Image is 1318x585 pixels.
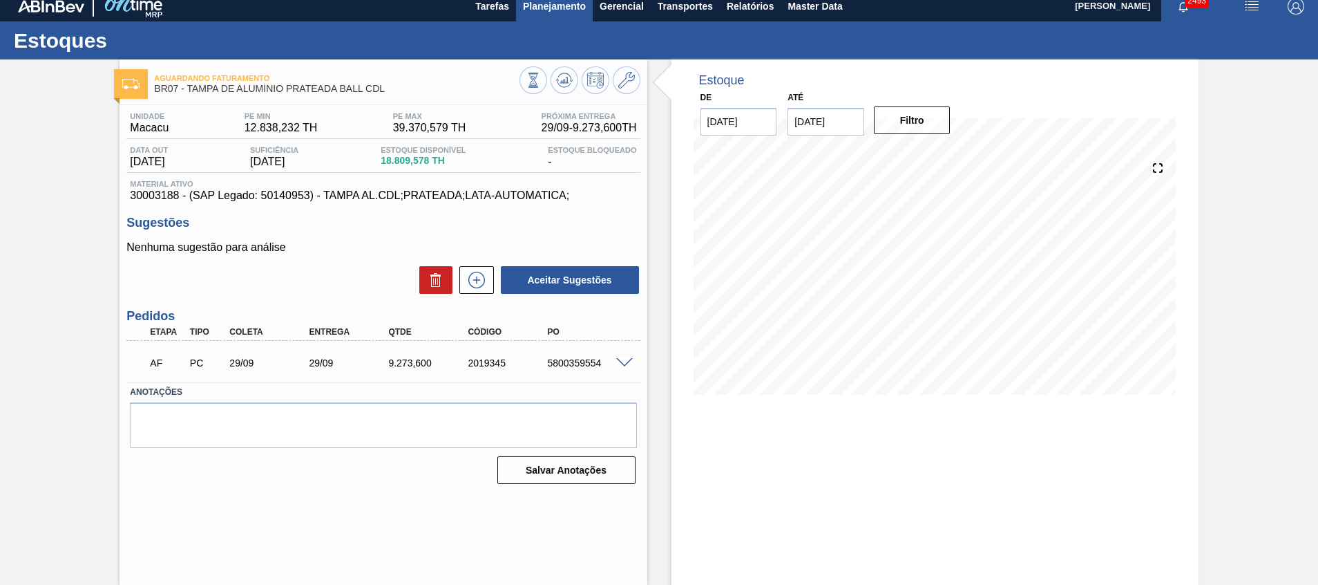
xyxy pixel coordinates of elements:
div: Coleta [226,327,315,337]
span: Macacu [130,122,169,134]
h3: Sugestões [126,216,640,230]
span: 18.809,578 TH [381,156,466,166]
div: PO [544,327,633,337]
div: Qtde [385,327,474,337]
label: Anotações [130,382,636,402]
span: BR07 - TAMPA DE ALUMÍNIO PRATEADA BALL CDL [154,84,519,94]
span: 29/09 - 9.273,600 TH [542,122,637,134]
button: Ir ao Master Data / Geral [613,66,640,94]
div: Excluir Sugestões [412,266,452,294]
div: 29/09/2025 [305,357,394,369]
button: Filtro [874,106,951,134]
span: 39.370,579 TH [393,122,466,134]
div: Etapa [146,327,188,337]
input: dd/mm/yyyy [787,108,864,136]
span: PE MAX [393,112,466,120]
button: Programar Estoque [582,66,609,94]
div: Pedido de Compra [187,357,228,369]
label: De [700,93,712,102]
span: Aguardando Faturamento [154,74,519,82]
span: Suficiência [250,146,298,154]
span: 12.838,232 TH [245,122,318,134]
div: 29/09/2025 [226,357,315,369]
button: Salvar Anotações [497,456,636,484]
p: Nenhuma sugestão para análise [126,241,640,254]
h3: Pedidos [126,309,640,324]
div: Nova sugestão [452,266,494,294]
div: Aguardando Faturamento [146,348,188,378]
span: [DATE] [250,156,298,168]
div: 5800359554 [544,357,633,369]
button: Aceitar Sugestões [501,266,639,294]
span: 30003188 - (SAP Legado: 50140953) - TAMPA AL.CDL;PRATEADA;LATA-AUTOMATICA; [130,189,636,202]
div: Código [464,327,553,337]
div: Estoque [699,73,745,88]
div: - [544,146,640,168]
span: Estoque Bloqueado [548,146,636,154]
span: PE MIN [245,112,318,120]
img: Ícone [122,79,140,89]
span: Data out [130,146,168,154]
div: Aceitar Sugestões [494,265,640,295]
span: Unidade [130,112,169,120]
span: Próxima Entrega [542,112,637,120]
h1: Estoques [14,32,259,48]
span: [DATE] [130,156,168,168]
span: Material ativo [130,180,636,188]
label: Até [787,93,803,102]
div: Tipo [187,327,228,337]
p: AF [150,357,184,369]
div: 2019345 [464,357,553,369]
span: Estoque Disponível [381,146,466,154]
input: dd/mm/yyyy [700,108,777,136]
button: Atualizar Gráfico [551,66,578,94]
button: Visão Geral dos Estoques [519,66,547,94]
div: Entrega [305,327,394,337]
div: 9.273,600 [385,357,474,369]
